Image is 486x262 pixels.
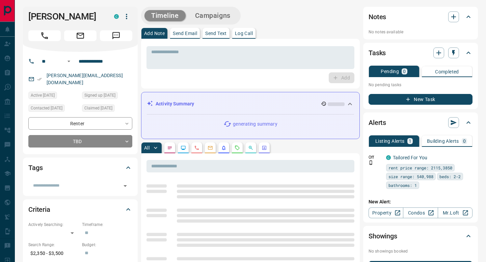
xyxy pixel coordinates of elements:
a: [PERSON_NAME][EMAIL_ADDRESS][DOMAIN_NAME] [47,73,123,85]
div: Notes [369,9,473,25]
span: Email [64,30,97,41]
h2: Criteria [28,204,50,215]
button: Timeline [144,10,186,21]
div: Tags [28,160,132,176]
button: Campaigns [188,10,237,21]
p: Send Text [205,31,227,36]
svg: Notes [167,145,172,151]
p: Budget: [82,242,132,248]
div: TBD [28,135,132,148]
span: beds: 2-2 [439,173,461,180]
span: Message [100,30,132,41]
p: No showings booked [369,248,473,254]
p: No notes available [369,29,473,35]
div: Alerts [369,114,473,131]
div: Tasks [369,45,473,61]
div: Activity Summary [147,98,354,110]
svg: Lead Browsing Activity [181,145,186,151]
p: Send Email [173,31,197,36]
svg: Agent Actions [262,145,267,151]
p: Log Call [235,31,253,36]
svg: Requests [235,145,240,151]
p: Building Alerts [427,139,459,143]
svg: Email Verified [37,77,42,81]
a: Tailored For You [393,155,427,160]
h2: Notes [369,11,386,22]
p: Add Note [144,31,165,36]
div: condos.ca [114,14,119,19]
h2: Tasks [369,47,386,58]
span: bathrooms: 1 [388,182,417,189]
p: New Alert: [369,198,473,205]
a: Condos [403,207,438,218]
span: Call [28,30,61,41]
svg: Calls [194,145,199,151]
h2: Tags [28,162,43,173]
p: Search Range: [28,242,79,248]
p: 0 [463,139,466,143]
svg: Opportunities [248,145,253,151]
div: Renter [28,117,132,130]
span: Active [DATE] [31,92,55,99]
p: Listing Alerts [375,139,405,143]
span: size range: 540,988 [388,173,433,180]
h1: [PERSON_NAME] [28,11,104,22]
div: Criteria [28,201,132,218]
a: Mr.Loft [438,207,473,218]
div: Wed Sep 03 2025 [82,104,132,114]
p: 1 [409,139,411,143]
button: New Task [369,94,473,105]
a: Property [369,207,403,218]
p: Actively Searching: [28,222,79,228]
span: Contacted [DATE] [31,105,62,111]
p: Completed [435,69,459,74]
svg: Push Notification Only [369,160,373,165]
p: Timeframe: [82,222,132,228]
div: condos.ca [386,155,391,160]
p: $2,350 - $3,500 [28,248,79,259]
p: generating summary [233,121,277,128]
span: Claimed [DATE] [84,105,112,111]
p: Activity Summary [156,100,194,107]
button: Open [120,181,130,191]
p: 0 [403,69,406,74]
div: Wed Sep 03 2025 [28,104,79,114]
span: Signed up [DATE] [84,92,115,99]
div: Wed Sep 03 2025 [82,92,132,101]
div: Showings [369,228,473,244]
p: Pending [381,69,399,74]
div: Fri Sep 12 2025 [28,92,79,101]
p: All [144,145,150,150]
svg: Listing Alerts [221,145,226,151]
svg: Emails [208,145,213,151]
p: No pending tasks [369,80,473,90]
span: rent price range: 2115,3850 [388,164,452,171]
h2: Showings [369,231,397,241]
p: Off [369,154,382,160]
button: Open [65,57,73,65]
h2: Alerts [369,117,386,128]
